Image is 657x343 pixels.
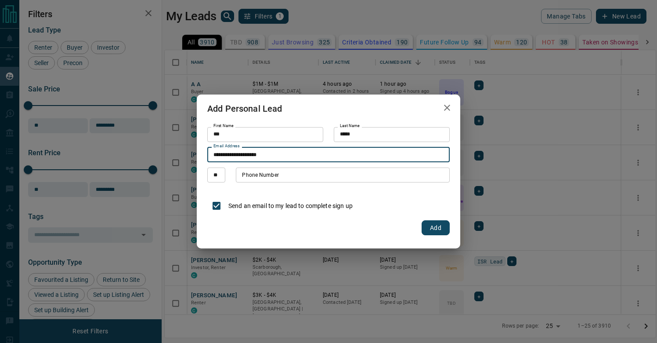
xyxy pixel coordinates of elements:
[422,220,450,235] button: Add
[228,201,353,211] p: Send an email to my lead to complete sign up
[213,143,240,149] label: Email Address
[213,123,234,129] label: First Name
[197,95,293,123] h2: Add Personal Lead
[340,123,360,129] label: Last Name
